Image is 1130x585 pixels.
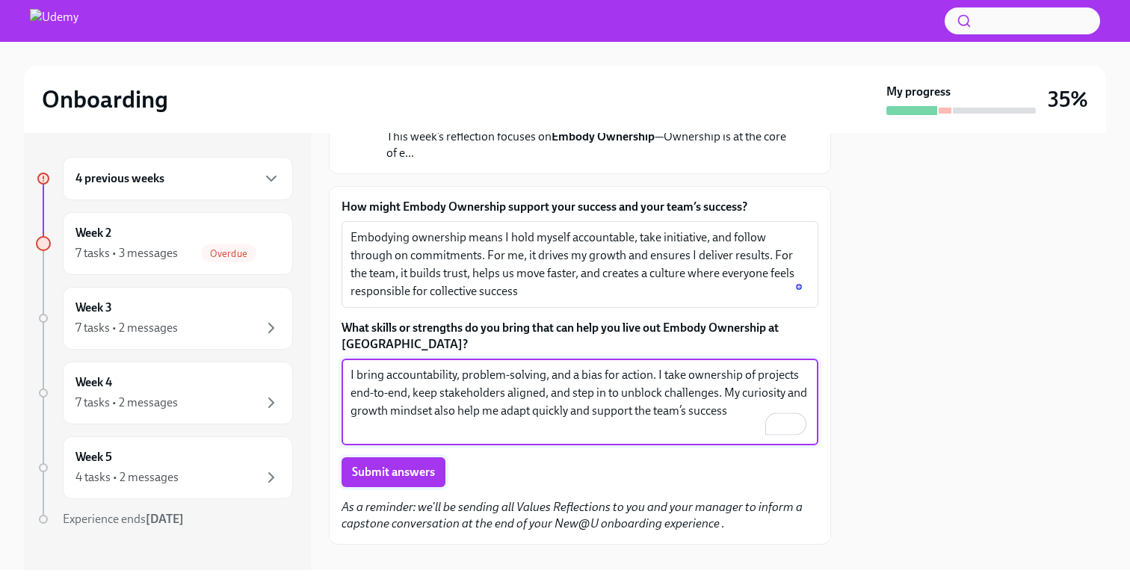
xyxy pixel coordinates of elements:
div: 7 tasks • 3 messages [75,245,178,261]
strong: [DATE] [146,512,184,526]
a: Week 27 tasks • 3 messagesOverdue [36,212,293,275]
a: Week 54 tasks • 2 messages [36,436,293,499]
h6: Week 2 [75,225,111,241]
h2: Onboarding [42,84,168,114]
label: How might Embody Ownership support your success and your team’s success? [342,199,818,215]
p: This week’s reflection focuses on —Ownership is at the core of e... [386,129,788,161]
h3: 35% [1048,86,1088,113]
span: Submit answers [352,465,435,480]
span: Overdue [201,248,256,259]
h6: Week 3 [75,300,112,316]
span: Experience ends [63,512,184,526]
textarea: To enrich screen reader interactions, please activate Accessibility in Grammarly extension settings [351,229,809,300]
button: Submit answers [342,457,445,487]
label: What skills or strengths do you bring that can help you live out Embody Ownership at [GEOGRAPHIC_... [342,320,818,353]
a: Week 37 tasks • 2 messages [36,287,293,350]
a: Week 47 tasks • 2 messages [36,362,293,424]
strong: Embody Ownership [552,129,655,143]
textarea: To enrich screen reader interactions, please activate Accessibility in Grammarly extension settings [351,366,809,438]
div: 7 tasks • 2 messages [75,394,178,411]
h6: 4 previous weeks [75,170,164,187]
h6: Week 5 [75,449,112,465]
div: 7 tasks • 2 messages [75,320,178,336]
img: Udemy [30,9,78,33]
h6: Week 4 [75,374,112,391]
strong: My progress [886,84,951,100]
div: 4 tasks • 2 messages [75,469,179,486]
em: As a reminder: we'll be sending all Values Reflections to you and your manager to inform a capsto... [342,500,803,530]
div: 4 previous weeks [63,157,293,200]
